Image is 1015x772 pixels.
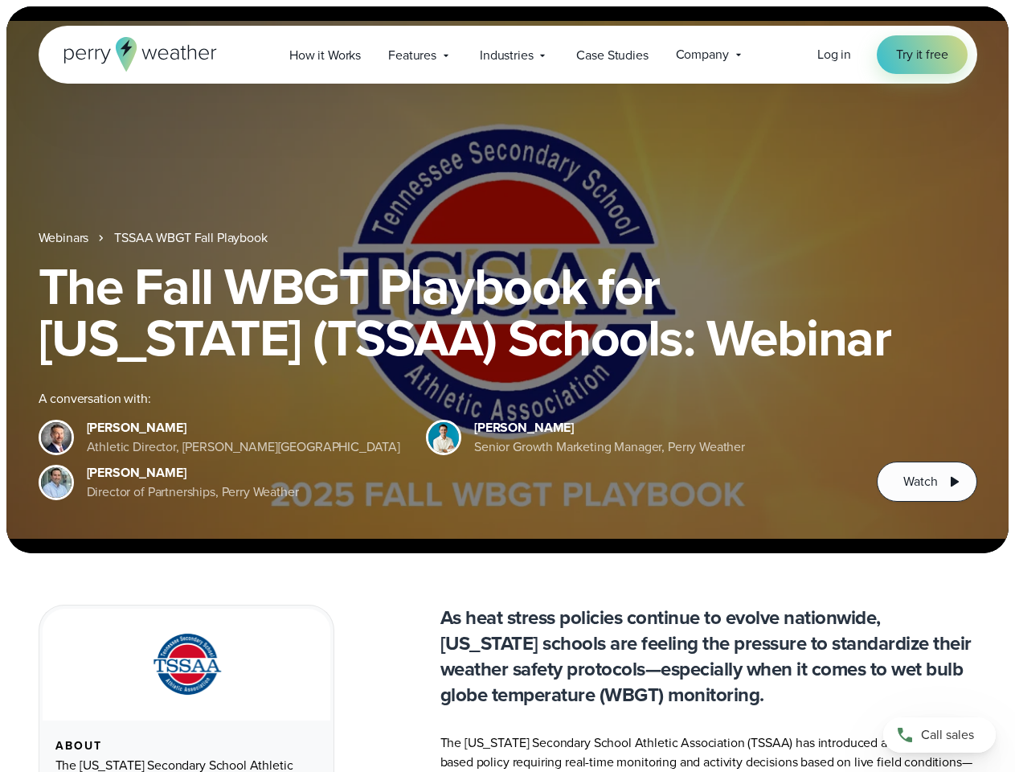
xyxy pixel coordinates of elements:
[877,35,967,74] a: Try it free
[114,228,267,248] a: TSSAA WBGT Fall Playbook
[896,45,947,64] span: Try it free
[39,228,977,248] nav: Breadcrumb
[440,605,977,708] p: As heat stress policies continue to evolve nationwide, [US_STATE] schools are feeling the pressur...
[903,472,937,491] span: Watch
[576,46,648,65] span: Case Studies
[921,725,974,745] span: Call sales
[428,422,459,453] img: Spencer Patton, Perry Weather
[41,422,72,453] img: Brian Wyatt
[276,39,374,72] a: How it Works
[480,46,533,65] span: Industries
[474,418,745,437] div: [PERSON_NAME]
[676,45,729,64] span: Company
[563,39,661,72] a: Case Studies
[39,389,852,409] div: A conversation with:
[87,482,299,502] div: Director of Partnerships, Perry Weather
[289,46,361,65] span: How it Works
[133,628,240,701] img: TSSAA-Tennessee-Secondary-School-Athletic-Association.svg
[883,717,996,753] a: Call sales
[39,228,89,248] a: Webinars
[388,46,436,65] span: Features
[87,437,401,457] div: Athletic Director, [PERSON_NAME][GEOGRAPHIC_DATA]
[55,740,317,753] div: About
[41,467,72,498] img: Jeff Wood
[474,437,745,457] div: Senior Growth Marketing Manager, Perry Weather
[87,418,401,437] div: [PERSON_NAME]
[87,463,299,482] div: [PERSON_NAME]
[39,261,977,363] h1: The Fall WBGT Playbook for [US_STATE] (TSSAA) Schools: Webinar
[817,45,851,64] a: Log in
[877,462,976,502] button: Watch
